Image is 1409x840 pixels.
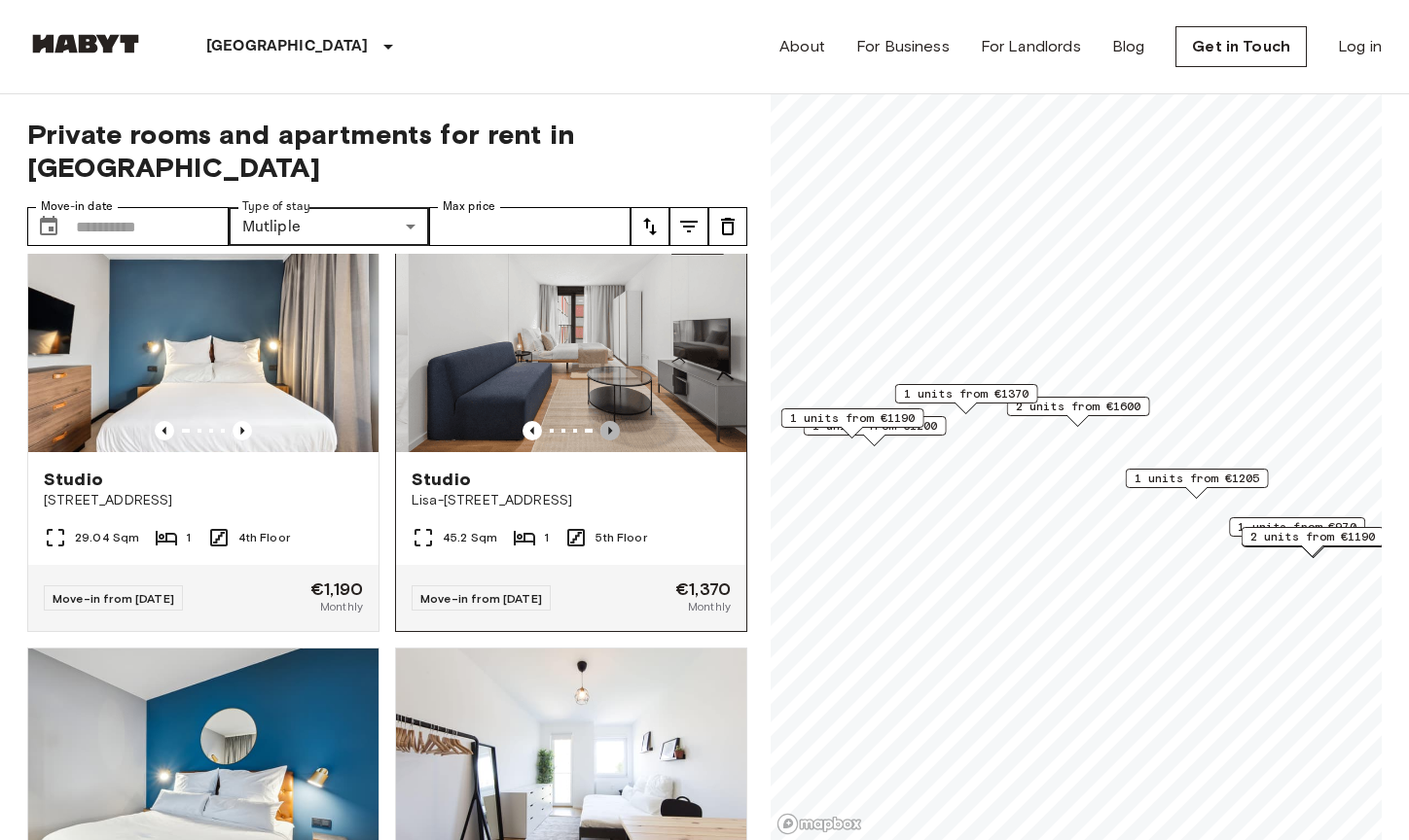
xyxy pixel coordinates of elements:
span: Monthly [320,598,363,615]
span: 1 [186,529,191,546]
img: Marketing picture of unit DE-01-481-418-01 [28,219,379,452]
div: Map marker [895,384,1038,414]
span: 4th Floor [238,529,290,546]
a: For Business [856,35,950,58]
a: Previous imagePrevious imageStudioLisa-[STREET_ADDRESS]45.2 Sqm15th FloorMove-in from [DATE]€1,37... [395,218,747,632]
span: Studio [412,468,471,491]
button: Previous image [523,421,542,440]
span: 2 units from €1190 [1250,528,1376,545]
span: 1 units from €1190 [790,409,916,427]
label: Max price [443,198,495,215]
div: Mutliple [229,207,430,246]
button: tune [631,207,669,246]
span: Move-in from [DATE] [420,591,542,606]
span: Studio [44,468,103,491]
button: Choose date [29,207,68,246]
span: Monthly [688,598,731,615]
button: Previous image [155,421,174,440]
a: Marketing picture of unit DE-01-481-418-01Previous imagePrevious imageStudio[STREET_ADDRESS]29.04... [27,218,379,632]
div: Map marker [804,416,947,446]
a: For Landlords [981,35,1081,58]
span: 2 units from €1600 [1016,398,1141,415]
img: Marketing picture of unit DE-01-489-503-001 [408,219,758,452]
a: Log in [1338,35,1382,58]
span: 5th Floor [596,529,646,546]
span: 1 units from €1205 [1135,470,1260,487]
button: Previous image [233,421,252,440]
span: Private rooms and apartments for rent in [GEOGRAPHIC_DATA] [27,118,747,184]
label: Move-in date [41,198,113,215]
a: Mapbox logo [777,813,862,835]
img: Habyt [27,34,144,53]
span: [STREET_ADDRESS] [44,491,363,510]
span: €1,370 [675,580,731,598]
span: 45.2 Sqm [443,529,497,546]
span: Lisa-[STREET_ADDRESS] [412,491,731,510]
span: 1 units from €1200 [813,417,938,435]
span: 29.04 Sqm [75,529,139,546]
div: Map marker [781,408,924,438]
a: Blog [1112,35,1145,58]
div: Map marker [1126,469,1269,499]
span: 1 units from €970 [1238,518,1356,536]
span: 1 units from €1370 [904,385,1030,402]
div: Map marker [1229,517,1365,547]
button: tune [669,207,708,246]
button: Previous image [600,421,620,440]
span: 1 [544,529,549,546]
span: €1,190 [310,580,363,598]
a: Get in Touch [1175,26,1307,67]
label: Type of stay [242,198,310,215]
button: tune [708,207,747,246]
div: Map marker [1007,397,1150,427]
div: Map marker [1242,527,1385,557]
a: About [779,35,825,58]
p: [GEOGRAPHIC_DATA] [206,35,369,58]
span: Move-in from [DATE] [53,591,174,606]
